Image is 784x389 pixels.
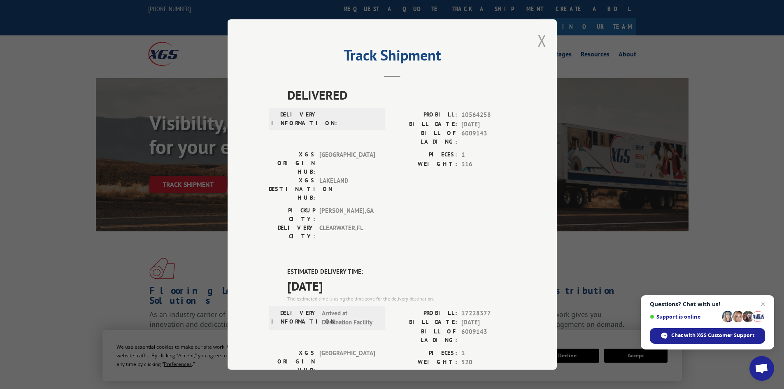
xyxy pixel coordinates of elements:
label: DELIVERY INFORMATION: [271,110,318,128]
label: BILL OF LADING: [392,129,457,146]
label: DELIVERY CITY: [269,224,315,241]
label: WEIGHT: [392,160,457,169]
span: [DATE] [287,277,516,295]
label: XGS ORIGIN HUB: [269,349,315,375]
label: XGS ORIGIN HUB: [269,150,315,176]
span: DELIVERED [287,86,516,104]
span: 316 [461,160,516,169]
span: 6009143 [461,129,516,146]
label: XGS DESTINATION HUB: [269,176,315,202]
span: 1 [461,349,516,358]
span: Support is online [650,314,719,320]
label: ESTIMATED DELIVERY TIME: [287,267,516,277]
span: [GEOGRAPHIC_DATA] [319,150,375,176]
button: Close modal [537,30,547,51]
label: BILL DATE: [392,120,457,129]
span: 17228377 [461,309,516,318]
a: Open chat [749,356,774,381]
span: Arrived at Destination Facility [322,309,377,327]
label: WEIGHT: [392,358,457,367]
span: 520 [461,358,516,367]
span: LAKELAND [319,176,375,202]
span: [GEOGRAPHIC_DATA] [319,349,375,375]
label: PIECES: [392,349,457,358]
span: [PERSON_NAME] , GA [319,206,375,224]
span: Questions? Chat with us! [650,301,765,307]
span: 1 [461,150,516,160]
span: Chat with XGS Customer Support [671,332,754,339]
h2: Track Shipment [269,49,516,65]
label: BILL OF LADING: [392,327,457,345]
label: BILL DATE: [392,318,457,327]
span: [DATE] [461,318,516,327]
label: DELIVERY INFORMATION: [271,309,318,327]
label: PIECES: [392,150,457,160]
span: 6009143 [461,327,516,345]
label: PROBILL: [392,110,457,120]
span: Chat with XGS Customer Support [650,328,765,344]
label: PROBILL: [392,309,457,318]
label: PICKUP CITY: [269,206,315,224]
span: CLEARWATER , FL [319,224,375,241]
span: 10564258 [461,110,516,120]
span: [DATE] [461,120,516,129]
div: The estimated time is using the time zone for the delivery destination. [287,295,516,303]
